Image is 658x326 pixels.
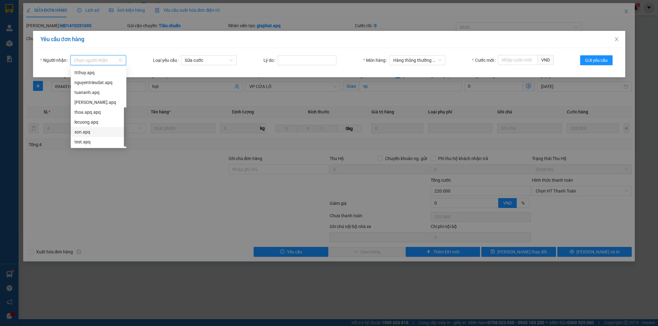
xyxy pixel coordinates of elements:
[71,97,126,107] div: nguyen.apq
[71,68,126,78] div: ttthuy.apq
[74,99,123,106] div: [PERSON_NAME].apq
[74,56,118,65] input: Người nhận
[74,69,123,76] div: ttthuy.apq
[472,55,498,65] label: Cước mới
[40,55,70,65] label: Người nhận
[71,107,126,117] div: thoa.apq.apq
[278,55,336,65] input: Lý do
[40,36,618,43] div: Yêu cầu đơn hàng
[71,127,126,137] div: son.apq
[74,129,123,135] div: son.apq
[498,55,538,65] input: Cước mới
[153,55,181,65] label: Loại yêu cầu
[74,79,123,86] div: nguyentrieudat.apq
[264,55,278,65] label: Lý do
[393,56,441,65] span: Hàng thông thường
[71,87,126,97] div: tuananh.apq
[74,119,123,125] div: lecuong.apq
[185,56,233,65] span: Sửa cước
[608,31,625,48] button: Close
[580,55,613,65] button: Gửi yêu cầu
[74,109,123,116] div: thoa.apq.apq
[538,55,554,65] span: VND
[74,89,123,96] div: tuananh.apq
[71,78,126,87] div: nguyentrieudat.apq
[363,55,390,65] label: Món hàng
[71,137,126,147] div: test.apq
[585,57,608,64] span: Gửi yêu cầu
[74,138,123,145] div: test.apq
[614,37,619,42] span: close
[71,117,126,127] div: lecuong.apq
